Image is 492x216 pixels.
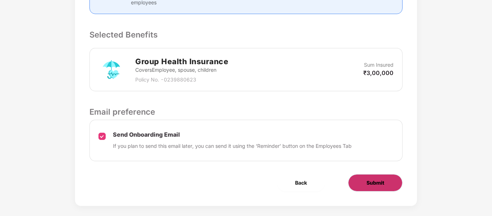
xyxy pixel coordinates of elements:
button: Back [277,174,325,191]
span: Submit [366,179,384,187]
p: If you plan to send this email later, you can send it using the ‘Reminder’ button on the Employee... [113,142,352,150]
p: Policy No. - 0239880623 [135,76,228,84]
p: Email preference [89,106,402,118]
h2: Group Health Insurance [135,56,228,67]
img: svg+xml;base64,PHN2ZyB4bWxucz0iaHR0cDovL3d3dy53My5vcmcvMjAwMC9zdmciIHdpZHRoPSI3MiIgaGVpZ2h0PSI3Mi... [98,57,124,83]
span: Back [295,179,307,187]
p: Selected Benefits [89,28,402,41]
p: Sum Insured [364,61,394,69]
p: Covers Employee, spouse, children [135,66,228,74]
p: ₹3,00,000 [363,69,394,77]
p: Send Onboarding Email [113,131,352,138]
button: Submit [348,174,403,191]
